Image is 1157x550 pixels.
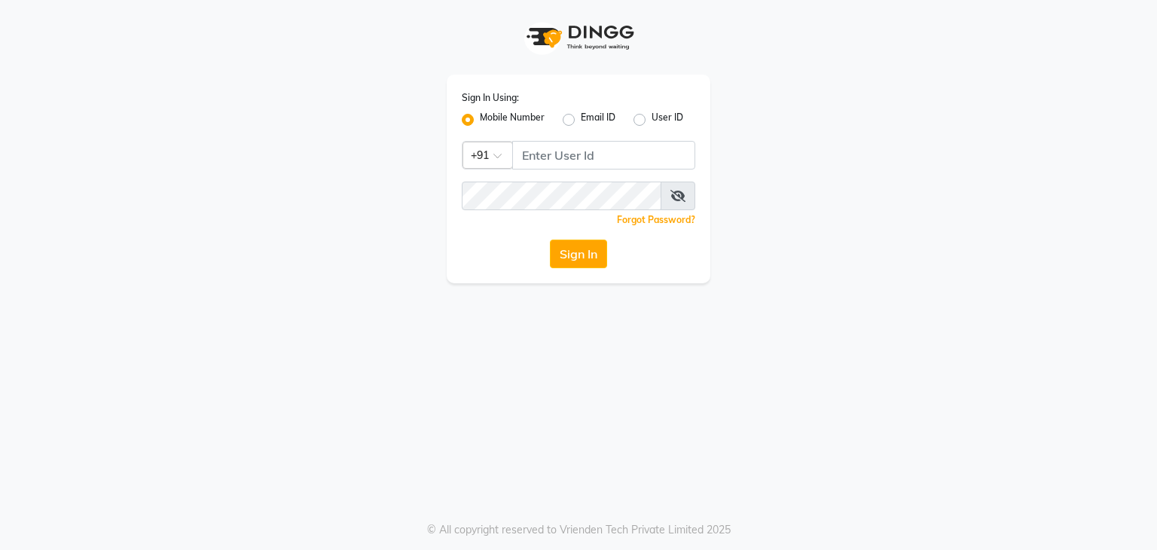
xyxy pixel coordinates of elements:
[462,182,661,210] input: Username
[581,111,615,129] label: Email ID
[652,111,683,129] label: User ID
[462,91,519,105] label: Sign In Using:
[518,15,639,60] img: logo1.svg
[512,141,695,170] input: Username
[480,111,545,129] label: Mobile Number
[550,240,607,268] button: Sign In
[617,214,695,225] a: Forgot Password?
